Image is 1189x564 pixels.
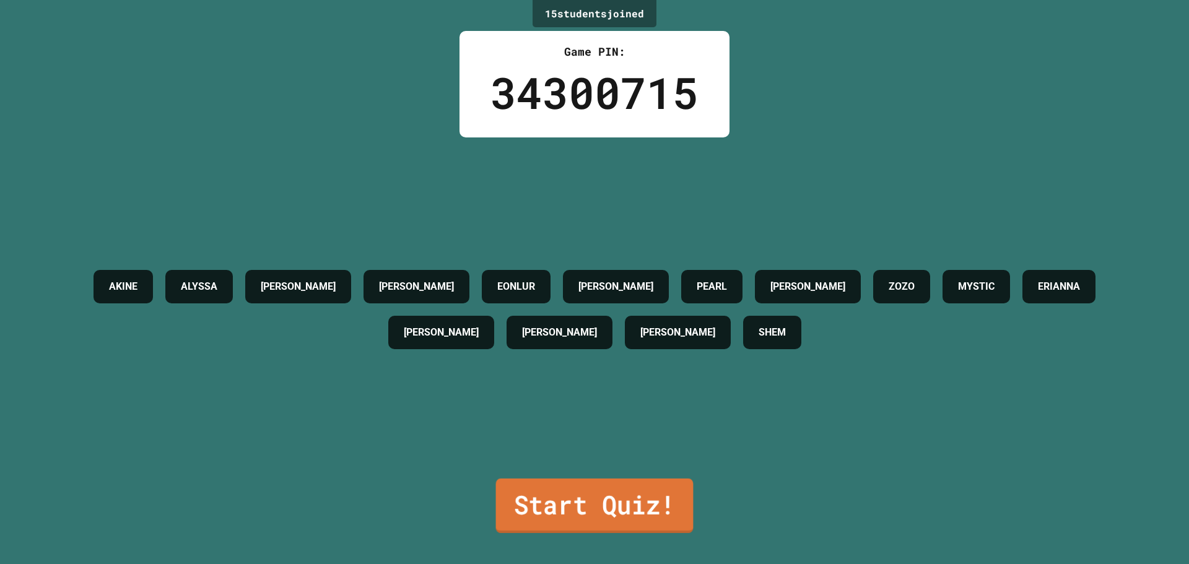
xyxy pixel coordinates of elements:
h4: [PERSON_NAME] [640,325,715,340]
h4: [PERSON_NAME] [379,279,454,294]
h4: PEARL [697,279,727,294]
h4: AKINE [109,279,137,294]
h4: ALYSSA [181,279,217,294]
h4: [PERSON_NAME] [770,279,845,294]
h4: SHEM [759,325,786,340]
h4: EONLUR [497,279,535,294]
h4: [PERSON_NAME] [578,279,653,294]
div: 34300715 [490,60,699,125]
h4: [PERSON_NAME] [522,325,597,340]
div: Game PIN: [490,43,699,60]
h4: [PERSON_NAME] [404,325,479,340]
a: Start Quiz! [496,479,694,533]
h4: [PERSON_NAME] [261,279,336,294]
h4: ERIANNA [1038,279,1080,294]
h4: ZOZO [889,279,915,294]
h4: MYSTIC [958,279,995,294]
